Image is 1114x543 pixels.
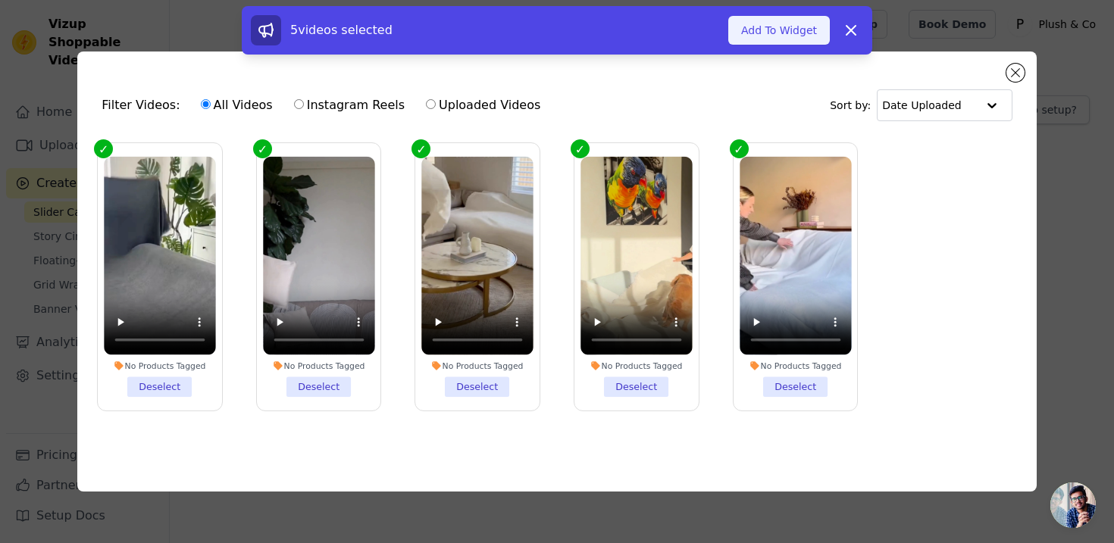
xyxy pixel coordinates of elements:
[728,16,830,45] button: Add To Widget
[200,95,274,115] label: All Videos
[740,360,851,371] div: No Products Tagged
[263,360,374,371] div: No Products Tagged
[1050,482,1096,528] a: Open chat
[1006,64,1025,82] button: Close modal
[102,88,549,123] div: Filter Videos:
[422,360,534,371] div: No Products Tagged
[425,95,541,115] label: Uploaded Videos
[290,23,393,37] span: 5 videos selected
[830,89,1012,121] div: Sort by:
[104,360,215,371] div: No Products Tagged
[580,360,692,371] div: No Products Tagged
[293,95,405,115] label: Instagram Reels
